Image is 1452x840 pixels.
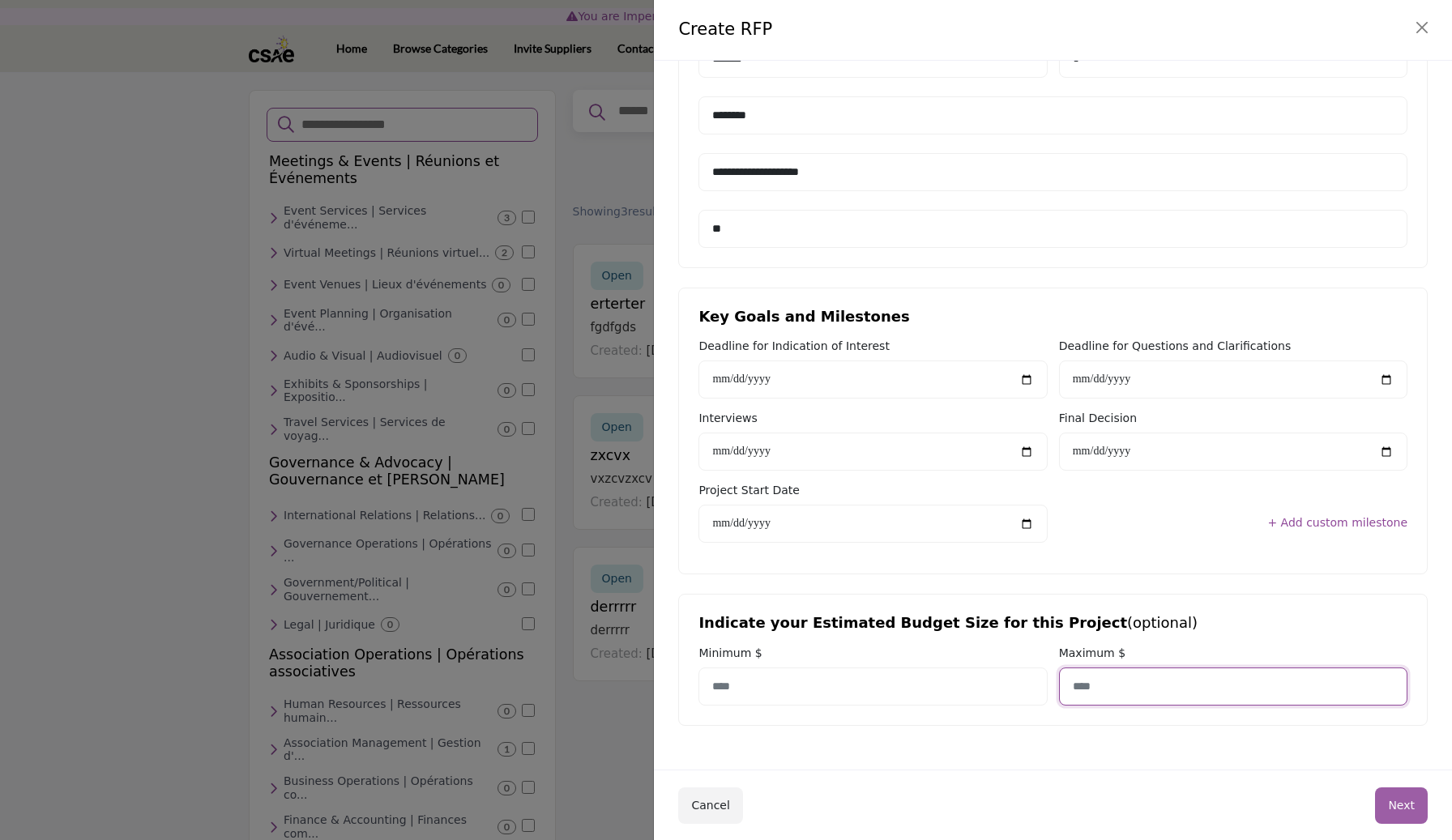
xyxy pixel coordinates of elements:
label: Maximum $ [1059,645,1125,662]
h5: Indicate your Estimated Budget Size for this Project [698,614,1407,632]
button: Cancel [678,787,742,824]
h5: Key Goals and Milestones [698,308,1407,326]
label: Minimum $ [698,645,762,662]
button: + Add custom milestone [1267,505,1407,541]
label: Final Decision [1059,410,1137,427]
label: Deadline for Questions and Clarifications [1059,338,1292,355]
h4: Create RFP [678,17,772,43]
label: Deadline for Indication of Interest [698,338,890,355]
label: Interviews [698,410,757,427]
label: Project Start Date [698,482,799,499]
span: (optional) [1127,614,1198,631]
button: Next [1375,787,1428,824]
